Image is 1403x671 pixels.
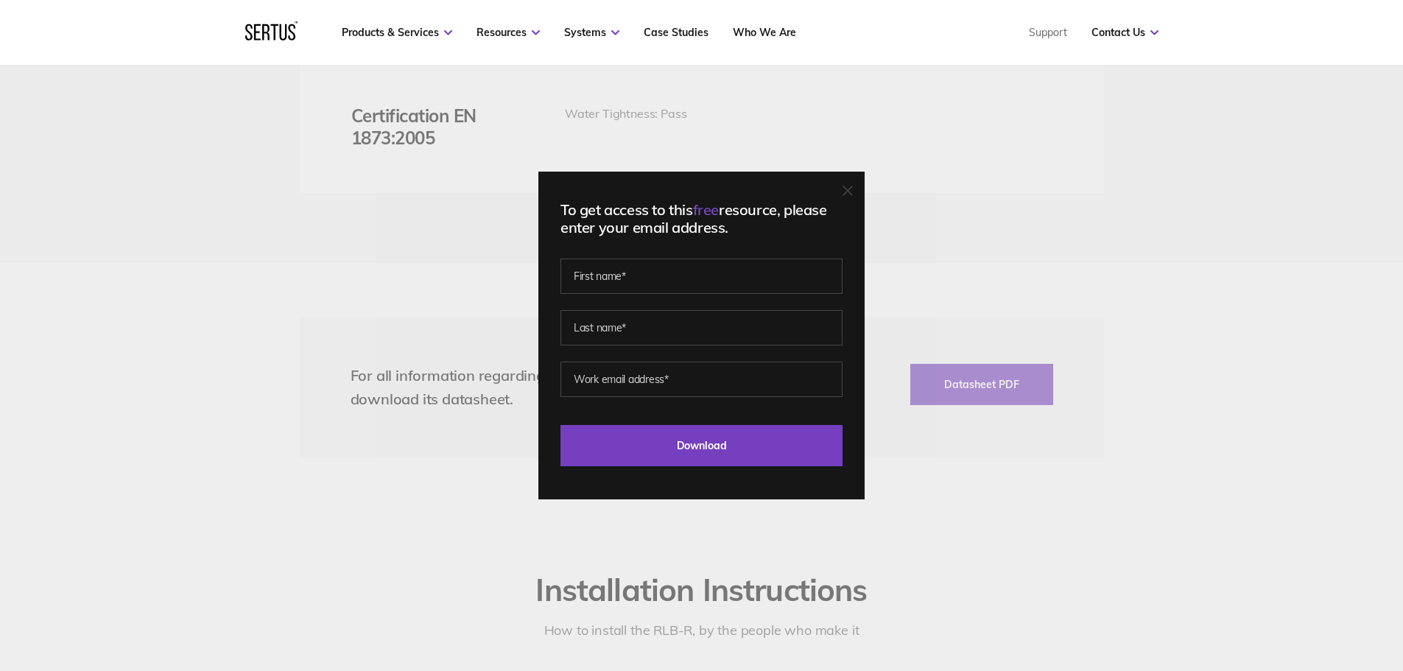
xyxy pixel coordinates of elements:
[560,425,843,466] input: Download
[560,362,843,397] input: Work email address*
[733,26,796,39] a: Who We Are
[560,201,843,236] div: To get access to this resource, please enter your email address.
[1091,26,1158,39] a: Contact Us
[560,259,843,294] input: First name*
[1138,500,1403,671] iframe: Chat Widget
[693,200,719,219] span: free
[560,310,843,345] input: Last name*
[644,26,708,39] a: Case Studies
[342,26,452,39] a: Products & Services
[1029,26,1067,39] a: Support
[564,26,619,39] a: Systems
[477,26,540,39] a: Resources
